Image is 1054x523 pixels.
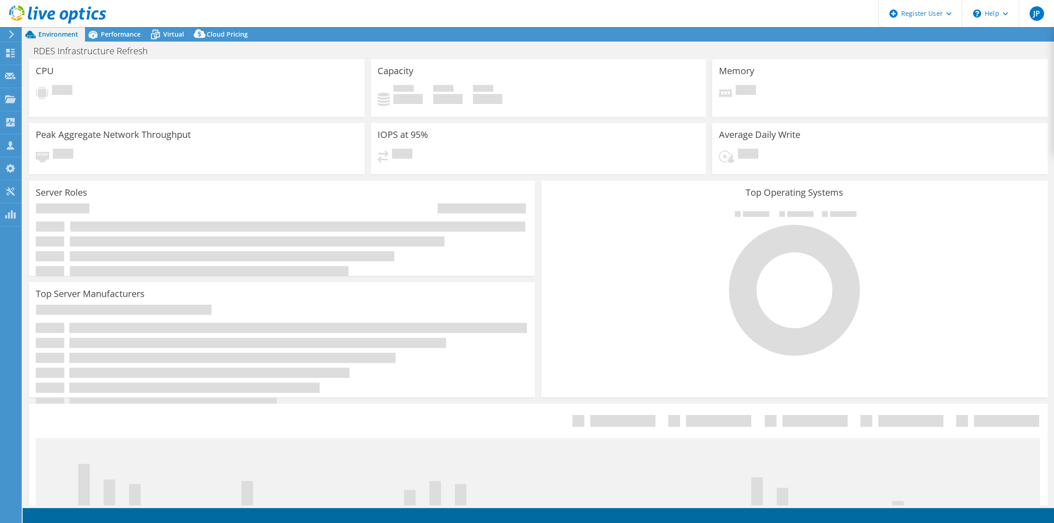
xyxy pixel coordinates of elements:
span: Environment [38,30,78,38]
span: Cloud Pricing [207,30,248,38]
span: JP [1030,6,1044,21]
h4: 0 GiB [393,94,423,104]
h4: 0 GiB [433,94,463,104]
h3: Average Daily Write [719,130,800,140]
h3: Capacity [378,66,413,76]
span: Virtual [163,30,184,38]
h1: RDES Infrastructure Refresh [29,46,162,56]
span: Free [433,85,454,94]
h3: Server Roles [36,188,87,198]
span: Pending [736,85,756,97]
h3: CPU [36,66,54,76]
h3: Peak Aggregate Network Throughput [36,130,191,140]
h3: IOPS at 95% [378,130,428,140]
h3: Top Server Manufacturers [36,289,145,299]
h3: Memory [719,66,754,76]
span: Total [473,85,493,94]
span: Used [393,85,414,94]
span: Pending [392,149,412,161]
h4: 0 GiB [473,94,502,104]
svg: \n [973,9,981,18]
span: Performance [101,30,141,38]
span: Pending [52,85,72,97]
span: Pending [53,149,73,161]
h3: Top Operating Systems [548,188,1040,198]
span: Pending [738,149,758,161]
